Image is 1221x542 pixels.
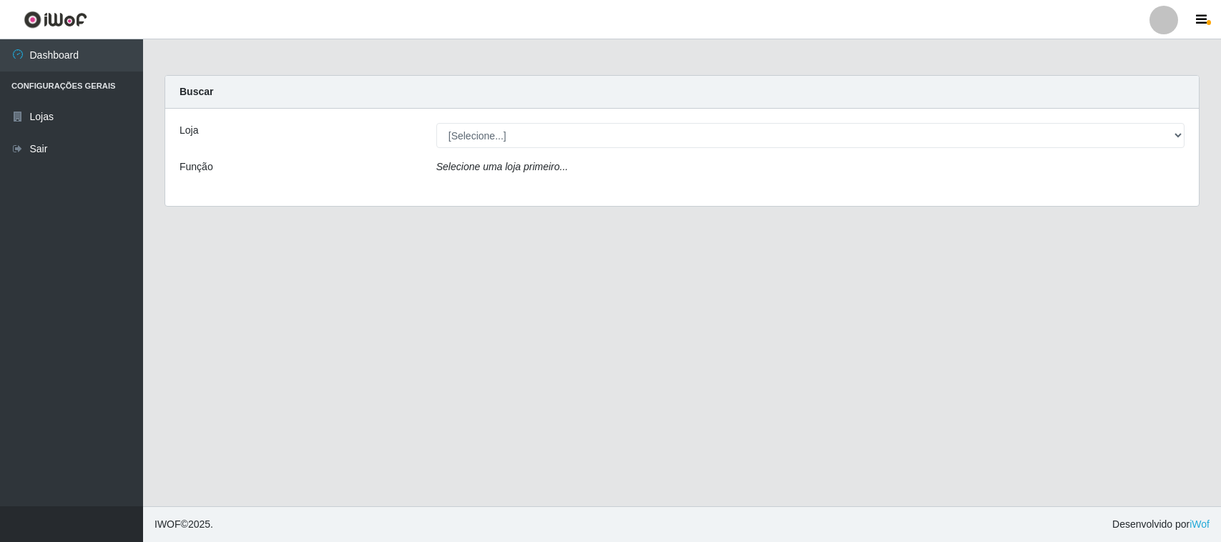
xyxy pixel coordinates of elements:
[155,517,213,532] span: © 2025 .
[24,11,87,29] img: CoreUI Logo
[1190,518,1210,530] a: iWof
[180,123,198,138] label: Loja
[155,518,181,530] span: IWOF
[180,86,213,97] strong: Buscar
[436,161,568,172] i: Selecione uma loja primeiro...
[1112,517,1210,532] span: Desenvolvido por
[180,159,213,174] label: Função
